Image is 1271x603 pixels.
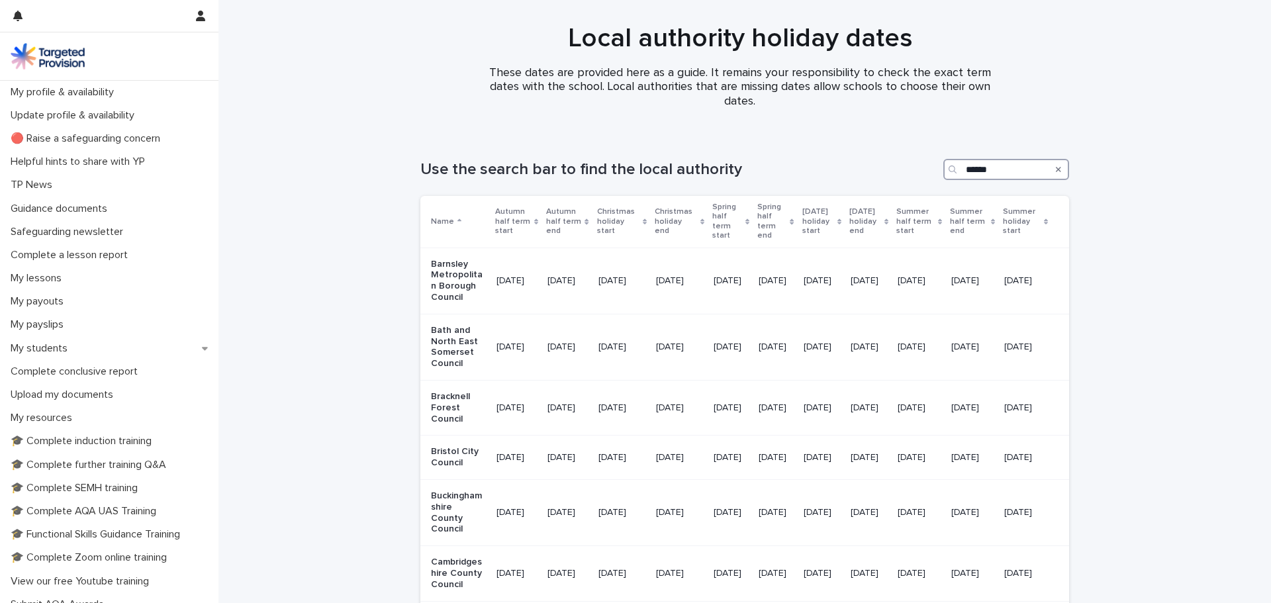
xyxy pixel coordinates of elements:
[1004,507,1048,518] p: [DATE]
[547,402,587,414] p: [DATE]
[759,507,792,518] p: [DATE]
[5,389,124,401] p: Upload my documents
[5,132,171,145] p: 🔴 Raise a safeguarding concern
[656,452,703,463] p: [DATE]
[5,342,78,355] p: My students
[851,275,887,287] p: [DATE]
[898,507,941,518] p: [DATE]
[714,342,748,353] p: [DATE]
[5,156,156,168] p: Helpful hints to share with YP
[943,159,1069,180] input: Search
[547,275,587,287] p: [DATE]
[1004,342,1048,353] p: [DATE]
[851,452,887,463] p: [DATE]
[496,342,537,353] p: [DATE]
[896,205,935,238] p: Summer half term start
[5,226,134,238] p: Safeguarding newsletter
[851,507,887,518] p: [DATE]
[597,205,639,238] p: Christmas holiday start
[547,452,587,463] p: [DATE]
[431,490,486,535] p: Buckinghamshire County Council
[656,507,703,518] p: [DATE]
[804,507,840,518] p: [DATE]
[5,318,74,331] p: My payslips
[5,295,74,308] p: My payouts
[420,314,1069,380] tr: Bath and North East Somerset Council[DATE][DATE][DATE][DATE][DATE][DATE][DATE][DATE][DATE][DATE][...
[759,402,792,414] p: [DATE]
[804,275,840,287] p: [DATE]
[759,452,792,463] p: [DATE]
[714,452,748,463] p: [DATE]
[598,452,646,463] p: [DATE]
[759,275,792,287] p: [DATE]
[5,109,145,122] p: Update profile & availability
[431,325,486,369] p: Bath and North East Somerset Council
[420,160,938,179] h1: Use the search bar to find the local authority
[495,205,531,238] p: Autumn half term start
[547,507,587,518] p: [DATE]
[1003,205,1041,238] p: Summer holiday start
[5,435,162,447] p: 🎓 Complete induction training
[5,203,118,215] p: Guidance documents
[759,342,792,353] p: [DATE]
[851,402,887,414] p: [DATE]
[5,459,177,471] p: 🎓 Complete further training Q&A
[598,342,646,353] p: [DATE]
[496,275,537,287] p: [DATE]
[714,402,748,414] p: [DATE]
[656,275,703,287] p: [DATE]
[420,479,1069,545] tr: Buckinghamshire County Council[DATE][DATE][DATE][DATE][DATE][DATE][DATE][DATE][DATE][DATE][DATE]
[420,546,1069,601] tr: Cambridgeshire County Council[DATE][DATE][DATE][DATE][DATE][DATE][DATE][DATE][DATE][DATE][DATE]
[951,452,994,463] p: [DATE]
[804,402,840,414] p: [DATE]
[849,205,881,238] p: [DATE] holiday end
[598,275,646,287] p: [DATE]
[5,551,177,564] p: 🎓 Complete Zoom online training
[431,391,486,424] p: Bracknell Forest Council
[950,205,988,238] p: Summer half term end
[431,446,486,469] p: Bristol City Council
[431,557,486,590] p: Cambridgeshire County Council
[11,43,85,70] img: M5nRWzHhSzIhMunXDL62
[757,200,786,244] p: Spring half term end
[851,342,887,353] p: [DATE]
[804,452,840,463] p: [DATE]
[898,402,941,414] p: [DATE]
[804,568,840,579] p: [DATE]
[547,568,587,579] p: [DATE]
[951,507,994,518] p: [DATE]
[714,275,748,287] p: [DATE]
[5,575,160,588] p: View our free Youtube training
[714,507,748,518] p: [DATE]
[5,249,138,261] p: Complete a lesson report
[496,402,537,414] p: [DATE]
[951,275,994,287] p: [DATE]
[475,66,1005,109] p: These dates are provided here as a guide. It remains your responsibility to check the exact term ...
[420,380,1069,435] tr: Bracknell Forest Council[DATE][DATE][DATE][DATE][DATE][DATE][DATE][DATE][DATE][DATE][DATE]
[1004,568,1048,579] p: [DATE]
[420,436,1069,480] tr: Bristol City Council[DATE][DATE][DATE][DATE][DATE][DATE][DATE][DATE][DATE][DATE][DATE]
[5,482,148,494] p: 🎓 Complete SEMH training
[496,507,537,518] p: [DATE]
[1004,452,1048,463] p: [DATE]
[802,205,834,238] p: [DATE] holiday start
[496,568,537,579] p: [DATE]
[1004,402,1048,414] p: [DATE]
[496,452,537,463] p: [DATE]
[598,568,646,579] p: [DATE]
[5,528,191,541] p: 🎓 Functional Skills Guidance Training
[851,568,887,579] p: [DATE]
[546,205,581,238] p: Autumn half term end
[5,505,167,518] p: 🎓 Complete AQA UAS Training
[951,402,994,414] p: [DATE]
[655,205,697,238] p: Christmas holiday end
[714,568,748,579] p: [DATE]
[656,568,703,579] p: [DATE]
[898,342,941,353] p: [DATE]
[712,200,742,244] p: Spring half term start
[898,568,941,579] p: [DATE]
[898,452,941,463] p: [DATE]
[431,214,454,229] p: Name
[547,342,587,353] p: [DATE]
